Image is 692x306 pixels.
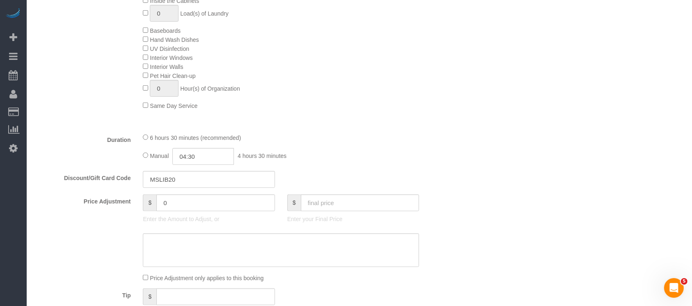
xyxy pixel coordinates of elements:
[681,278,687,285] span: 5
[150,135,241,141] span: 6 hours 30 minutes (recommended)
[150,103,197,109] span: Same Day Service
[664,278,684,298] iframe: Intercom live chat
[143,194,156,211] span: $
[150,153,169,159] span: Manual
[150,55,192,61] span: Interior Windows
[143,215,275,223] p: Enter the Amount to Adjust, or
[301,194,419,211] input: final price
[150,46,189,52] span: UV Disinfection
[287,215,419,223] p: Enter your Final Price
[29,288,137,299] label: Tip
[150,275,264,281] span: Price Adjustment only applies to this booking
[150,64,183,70] span: Interior Walls
[150,27,181,34] span: Baseboards
[143,288,156,305] span: $
[180,85,240,92] span: Hour(s) of Organization
[5,8,21,20] img: Automaid Logo
[150,73,195,79] span: Pet Hair Clean-up
[180,10,229,17] span: Load(s) of Laundry
[29,133,137,144] label: Duration
[29,171,137,182] label: Discount/Gift Card Code
[287,194,301,211] span: $
[29,194,137,206] label: Price Adjustment
[238,153,286,159] span: 4 hours 30 minutes
[150,37,199,43] span: Hand Wash Dishes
